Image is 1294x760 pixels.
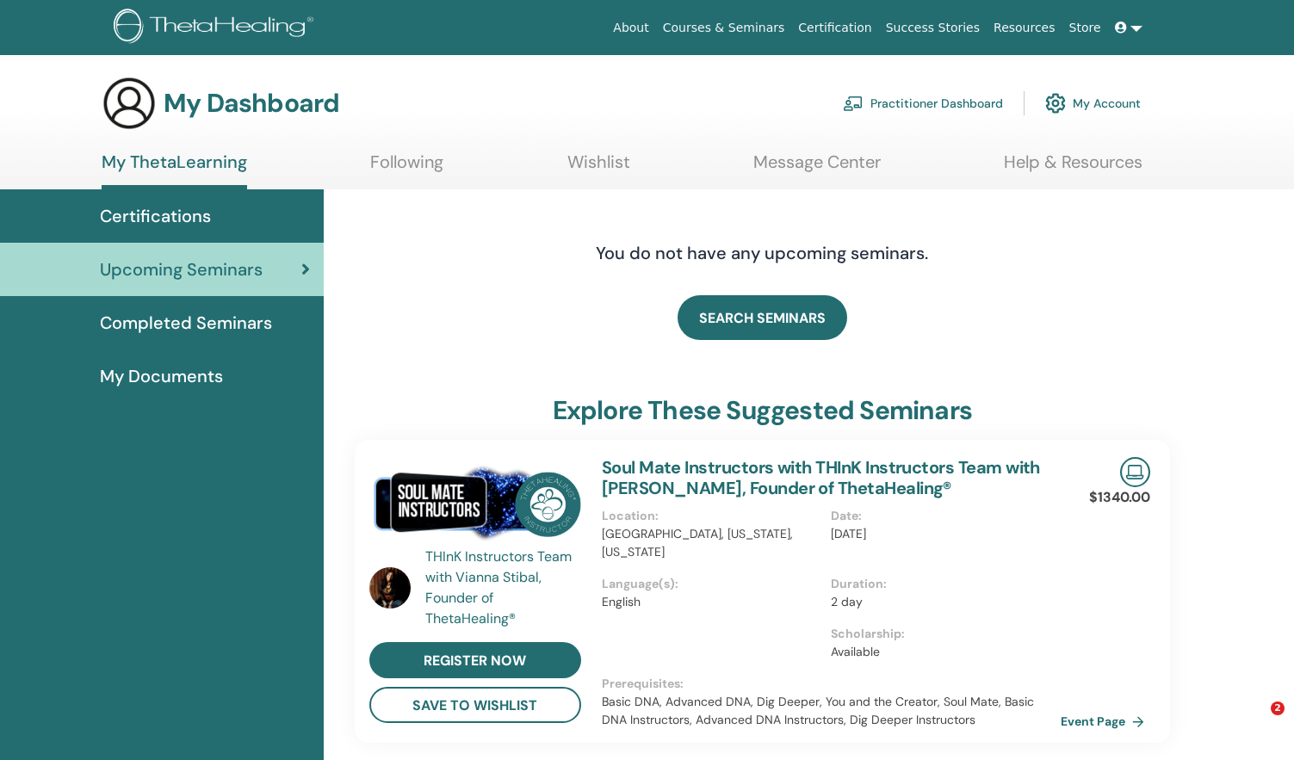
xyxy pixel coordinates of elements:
p: Basic DNA, Advanced DNA, Dig Deeper, You and the Creator, Soul Mate, Basic DNA Instructors, Advan... [602,693,1061,729]
span: Upcoming Seminars [100,256,263,282]
a: Courses & Seminars [656,12,792,44]
span: Completed Seminars [100,310,272,336]
img: logo.png [114,9,319,47]
h3: explore these suggested seminars [553,395,972,426]
a: Certification [791,12,878,44]
a: Soul Mate Instructors with THInK Instructors Team with [PERSON_NAME], Founder of ThetaHealing® [602,456,1040,499]
img: cog.svg [1045,89,1066,118]
span: My Documents [100,363,223,389]
h4: You do not have any upcoming seminars. [491,243,1033,263]
p: 2 day [831,593,1050,611]
p: [DATE] [831,525,1050,543]
p: Language(s) : [602,575,821,593]
h3: My Dashboard [164,88,339,119]
img: Live Online Seminar [1120,457,1150,487]
a: Following [370,151,443,185]
a: Success Stories [879,12,987,44]
img: generic-user-icon.jpg [102,76,157,131]
a: THInK Instructors Team with Vianna Stibal, Founder of ThetaHealing® [425,547,585,629]
a: Help & Resources [1004,151,1142,185]
a: Event Page [1061,708,1151,734]
a: register now [369,642,581,678]
p: Date : [831,507,1050,525]
a: My Account [1045,84,1141,122]
a: My ThetaLearning [102,151,247,189]
a: Practitioner Dashboard [843,84,1003,122]
a: Store [1062,12,1108,44]
p: [GEOGRAPHIC_DATA], [US_STATE], [US_STATE] [602,525,821,561]
p: $1340.00 [1089,487,1150,508]
a: Resources [987,12,1062,44]
p: Scholarship : [831,625,1050,643]
p: Location : [602,507,821,525]
span: SEARCH SEMINARS [699,309,826,327]
p: Duration : [831,575,1050,593]
a: About [606,12,655,44]
img: chalkboard-teacher.svg [843,96,864,111]
p: Available [831,643,1050,661]
img: Soul Mate Instructors [369,457,581,552]
span: register now [424,652,526,670]
p: English [602,593,821,611]
span: 2 [1271,701,1285,715]
img: default.jpg [369,567,411,609]
iframe: Intercom live chat [1235,701,1277,743]
a: SEARCH SEMINARS [678,295,847,340]
span: Certifications [100,203,211,229]
a: Message Center [753,151,881,185]
p: Prerequisites : [602,675,1061,693]
button: save to wishlist [369,687,581,723]
a: Wishlist [567,151,630,185]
